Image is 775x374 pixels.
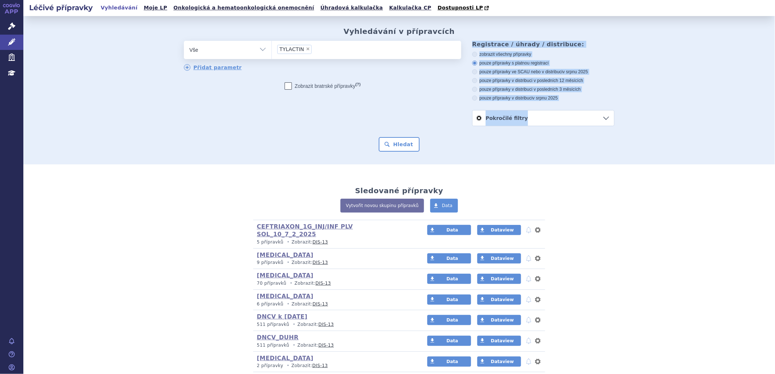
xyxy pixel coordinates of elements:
[319,322,334,327] a: DIS-13
[525,226,532,234] button: notifikace
[534,254,541,263] button: nastavení
[491,256,514,261] span: Dataview
[288,280,294,287] i: •
[491,227,514,233] span: Dataview
[472,86,614,92] label: pouze přípravky v distribuci v posledních 3 měsících
[525,254,532,263] button: notifikace
[291,342,297,348] i: •
[257,301,284,307] span: 6 přípravků
[525,336,532,345] button: notifikace
[257,281,286,286] span: 70 přípravků
[430,199,458,213] a: Data
[257,363,413,369] p: Zobrazit:
[534,336,541,345] button: nastavení
[525,316,532,324] button: notifikace
[257,260,413,266] p: Zobrazit:
[491,276,514,281] span: Dataview
[285,82,361,90] label: Zobrazit bratrské přípravky
[257,322,413,328] p: Zobrazit:
[171,3,316,13] a: Onkologická a hematoonkologická onemocnění
[312,363,328,368] a: DIS-13
[279,47,304,52] span: TYLACTIN
[491,297,514,302] span: Dataview
[379,137,420,152] button: Hledat
[257,363,283,368] span: 2 přípravky
[491,317,514,323] span: Dataview
[257,252,313,258] a: [MEDICAL_DATA]
[257,223,353,238] a: CEFTRIAXON_1G_INJ/INF PLV SOL_10_7_2_2025
[534,274,541,283] button: nastavení
[442,203,452,208] span: Data
[313,260,328,265] a: DIS-13
[257,272,313,279] a: [MEDICAL_DATA]
[491,338,514,343] span: Dataview
[285,301,292,307] i: •
[344,27,455,36] h2: Vyhledávání v přípravcích
[563,69,588,74] span: v srpnu 2025
[472,60,614,66] label: pouze přípravky s platnou registrací
[427,336,471,346] a: Data
[477,253,521,264] a: Dataview
[477,336,521,346] a: Dataview
[340,199,424,213] a: Vytvořit novou skupinu přípravků
[427,295,471,305] a: Data
[285,239,292,245] i: •
[257,280,413,287] p: Zobrazit:
[477,357,521,367] a: Dataview
[257,301,413,307] p: Zobrazit:
[477,315,521,325] a: Dataview
[525,274,532,283] button: notifikace
[257,342,413,348] p: Zobrazit:
[142,3,169,13] a: Moje LP
[291,322,297,328] i: •
[257,239,284,245] span: 5 přípravků
[447,227,458,233] span: Data
[472,51,614,57] label: zobrazit všechny přípravky
[491,359,514,364] span: Dataview
[447,276,458,281] span: Data
[447,317,458,323] span: Data
[534,295,541,304] button: nastavení
[447,256,458,261] span: Data
[427,357,471,367] a: Data
[23,3,99,13] h2: Léčivé přípravky
[534,316,541,324] button: nastavení
[285,260,292,266] i: •
[313,301,328,307] a: DIS-13
[355,186,443,195] h2: Sledované přípravky
[427,225,471,235] a: Data
[318,3,385,13] a: Úhradová kalkulačka
[437,5,483,11] span: Dostupnosti LP
[472,41,614,48] h3: Registrace / úhrady / distribuce:
[316,281,331,286] a: DIS-13
[435,3,493,13] a: Dostupnosti LP
[387,3,434,13] a: Kalkulačka CP
[257,293,313,300] a: [MEDICAL_DATA]
[285,363,292,369] i: •
[257,355,313,362] a: [MEDICAL_DATA]
[99,3,140,13] a: Vyhledávání
[534,357,541,366] button: nastavení
[257,343,289,348] span: 511 přípravků
[472,95,614,101] label: pouze přípravky v distribuci
[257,260,284,265] span: 9 přípravků
[447,338,458,343] span: Data
[477,295,521,305] a: Dataview
[319,343,334,348] a: DIS-13
[447,297,458,302] span: Data
[427,274,471,284] a: Data
[427,315,471,325] a: Data
[257,313,308,320] a: DNCV k [DATE]
[525,357,532,366] button: notifikace
[184,64,242,71] a: Přidat parametr
[306,47,310,51] span: ×
[313,239,328,245] a: DIS-13
[534,226,541,234] button: nastavení
[472,78,614,83] label: pouze přípravky v distribuci v posledních 12 měsících
[257,334,298,341] a: DNCV_DUHR
[355,82,360,87] abbr: (?)
[257,322,289,327] span: 511 přípravků
[427,253,471,264] a: Data
[314,44,318,54] input: TYLACTIN
[477,274,521,284] a: Dataview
